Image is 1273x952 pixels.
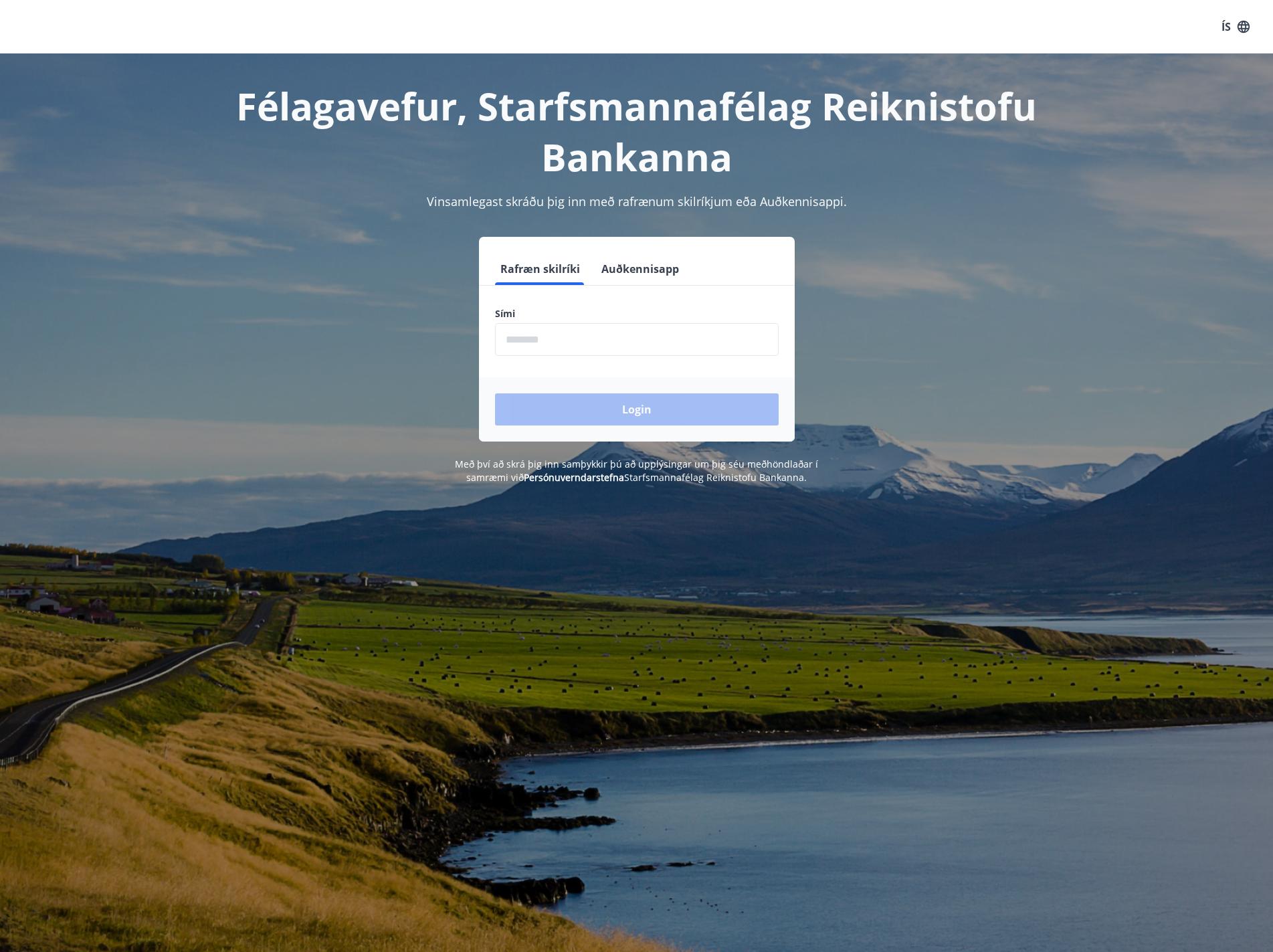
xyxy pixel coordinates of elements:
button: Rafræn skilríki [495,253,585,285]
span: Vinsamlegast skráðu þig inn með rafrænum skilríkjum eða Auðkennisappi. [427,193,847,209]
a: Persónuverndarstefna [524,471,624,484]
button: ÍS [1214,15,1257,39]
label: Sími [495,307,779,320]
button: Auðkennisapp [596,253,684,285]
h1: Félagavefur, Starfsmannafélag Reiknistofu Bankanna [171,80,1102,182]
span: Með því að skrá þig inn samþykkir þú að upplýsingar um þig séu meðhöndlaðar í samræmi við Starfsm... [455,458,818,484]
